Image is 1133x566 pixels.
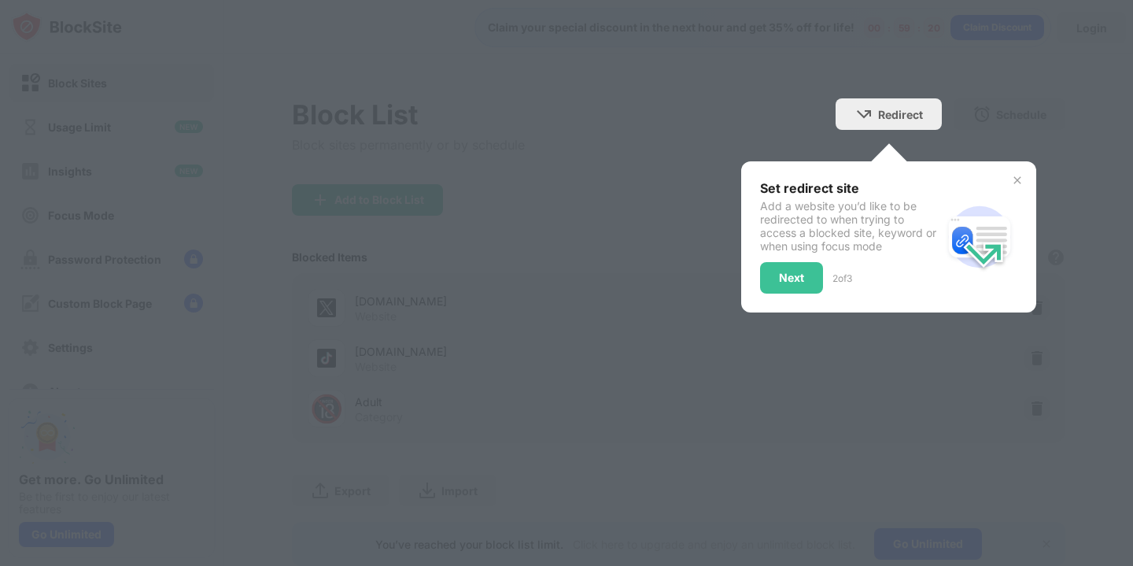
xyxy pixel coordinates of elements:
[760,199,942,253] div: Add a website you’d like to be redirected to when trying to access a blocked site, keyword or whe...
[1011,174,1024,187] img: x-button.svg
[878,108,923,121] div: Redirect
[832,272,852,284] div: 2 of 3
[779,272,804,284] div: Next
[760,180,942,196] div: Set redirect site
[942,199,1017,275] img: redirect.svg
